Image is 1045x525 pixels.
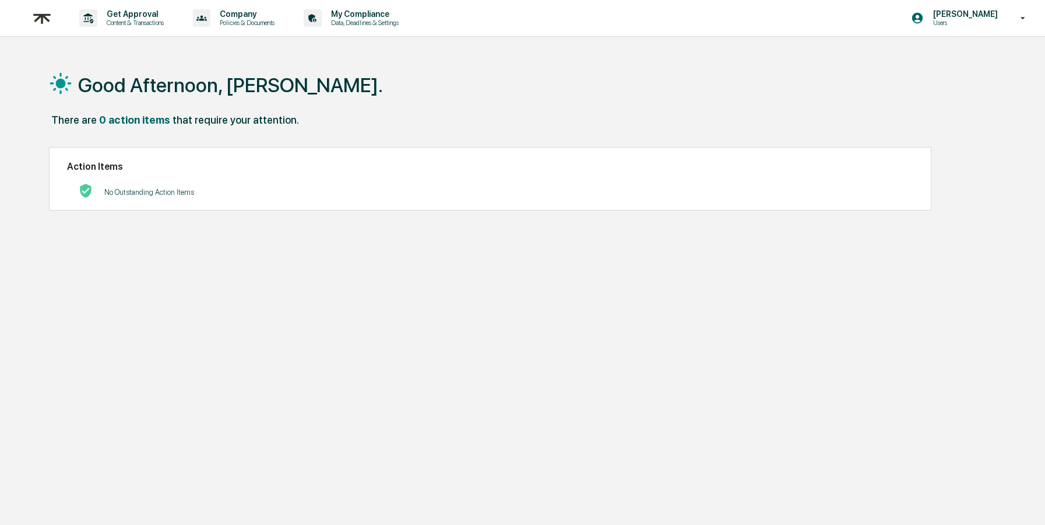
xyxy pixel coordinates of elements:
[97,9,170,19] p: Get Approval
[99,114,170,126] div: 0 action items
[173,114,299,126] div: that require your attention.
[79,184,93,198] img: No Actions logo
[97,19,170,27] p: Content & Transactions
[210,19,280,27] p: Policies & Documents
[28,4,56,33] img: logo
[322,19,404,27] p: Data, Deadlines & Settings
[322,9,404,19] p: My Compliance
[210,9,280,19] p: Company
[924,19,1004,27] p: Users
[924,9,1004,19] p: [PERSON_NAME]
[104,188,194,197] p: No Outstanding Action Items
[78,73,383,97] h1: Good Afternoon, [PERSON_NAME].
[67,161,913,172] h2: Action Items
[51,114,97,126] div: There are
